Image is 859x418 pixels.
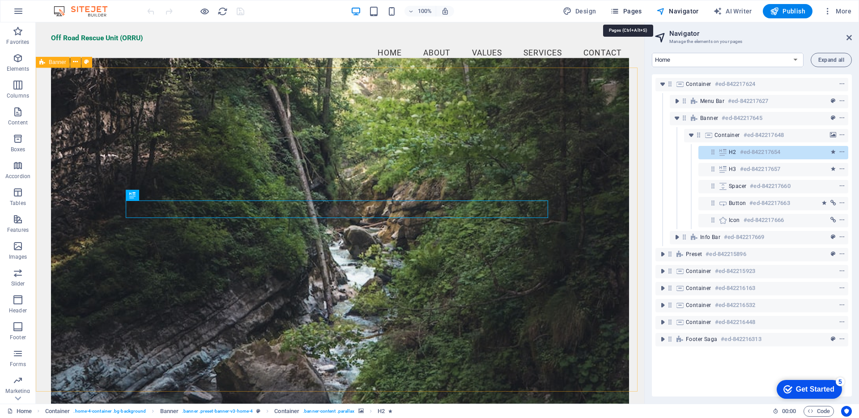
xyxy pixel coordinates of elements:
[10,361,26,368] p: Forms
[657,334,668,345] button: toggle-expand
[838,147,846,158] button: context-menu
[378,406,385,417] span: Click to select. Double-click to edit
[728,96,768,107] h6: #ed-842217627
[657,317,668,328] button: toggle-expand
[653,4,702,18] button: Navigator
[700,98,724,105] span: Menu Bar
[686,268,711,275] span: Container
[729,200,746,207] span: Button
[829,198,838,209] button: link
[829,113,838,124] button: preset
[829,130,838,141] button: background
[715,266,755,277] h6: #ed-842215923
[749,198,790,209] h6: #ed-842217663
[829,215,838,226] button: link
[686,81,711,88] span: Container
[788,408,790,414] span: :
[838,181,846,192] button: context-menu
[713,7,752,16] span: AI Writer
[358,409,364,414] i: This element contains a background
[721,334,761,345] h6: #ed-842216313
[811,53,852,67] button: Expand all
[820,198,829,209] button: animation
[841,406,852,417] button: Usercentrics
[9,253,27,260] p: Images
[686,319,711,326] span: Container
[829,147,838,158] button: animation
[199,6,210,17] button: Click here to leave preview mode and continue editing
[714,132,740,139] span: Container
[657,79,668,90] button: toggle-expand
[829,249,838,260] button: preset
[160,406,179,417] span: Click to select. Double-click to edit
[700,115,718,122] span: Banner
[7,92,29,99] p: Columns
[672,113,682,124] button: toggle-expand
[838,198,846,209] button: context-menu
[838,130,846,141] button: context-menu
[274,406,299,417] span: Click to select. Double-click to edit
[217,6,228,17] button: reload
[838,300,846,311] button: context-menu
[45,406,392,417] nav: breadcrumb
[657,283,668,294] button: toggle-expand
[838,317,846,328] button: context-menu
[563,7,596,16] span: Design
[744,130,784,141] h6: #ed-842217648
[672,232,682,243] button: toggle-expand
[5,388,30,395] p: Marketing
[715,79,755,90] h6: #ed-842217624
[404,6,436,17] button: 100%
[740,164,780,175] h6: #ed-842217657
[8,119,28,126] p: Content
[820,4,855,18] button: More
[559,4,600,18] div: Design (Ctrl+Alt+Y)
[11,280,25,287] p: Slider
[6,38,29,46] p: Favorites
[763,4,812,18] button: Publish
[657,300,668,311] button: toggle-expand
[744,215,784,226] h6: #ed-842217666
[686,251,702,258] span: Preset
[823,7,851,16] span: More
[686,302,711,309] span: Container
[700,234,720,241] span: Info Bar
[7,4,72,23] div: Get Started 5 items remaining, 0% complete
[45,406,70,417] span: Click to select. Double-click to edit
[729,149,736,156] span: H2
[9,307,27,314] p: Header
[829,334,838,345] button: preset
[773,406,796,417] h6: Session time
[710,4,756,18] button: AI Writer
[722,113,762,124] h6: #ed-842217645
[657,249,668,260] button: toggle-expand
[388,409,392,414] i: Element contains an animation
[808,406,830,417] span: Code
[610,7,642,16] span: Pages
[782,406,796,417] span: 00 00
[49,60,66,65] span: Banner
[607,4,645,18] button: Pages
[729,183,746,190] span: Spacer
[441,7,449,15] i: On resize automatically adjust zoom level to fit chosen device.
[838,79,846,90] button: context-menu
[838,96,846,107] button: context-menu
[303,406,354,417] span: . banner-content .parallax
[838,266,846,277] button: context-menu
[838,232,846,243] button: context-menu
[818,57,844,63] span: Expand all
[559,4,600,18] button: Design
[672,96,682,107] button: toggle-expand
[66,2,75,11] div: 5
[706,249,746,260] h6: #ed-842215896
[829,96,838,107] button: preset
[686,285,711,292] span: Container
[838,283,846,294] button: context-menu
[715,283,755,294] h6: #ed-842216163
[7,65,30,73] p: Elements
[10,200,26,207] p: Tables
[715,300,755,311] h6: #ed-842216532
[656,7,699,16] span: Navigator
[804,406,834,417] button: Code
[7,406,32,417] a: Click to cancel selection. Double-click to open Pages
